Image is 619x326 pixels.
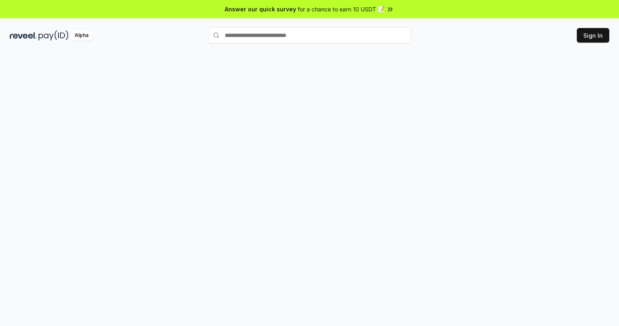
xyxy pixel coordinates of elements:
button: Sign In [577,28,609,43]
div: Alpha [70,30,93,41]
span: Answer our quick survey [225,5,296,13]
img: reveel_dark [10,30,37,41]
img: pay_id [39,30,69,41]
span: for a chance to earn 10 USDT 📝 [298,5,385,13]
